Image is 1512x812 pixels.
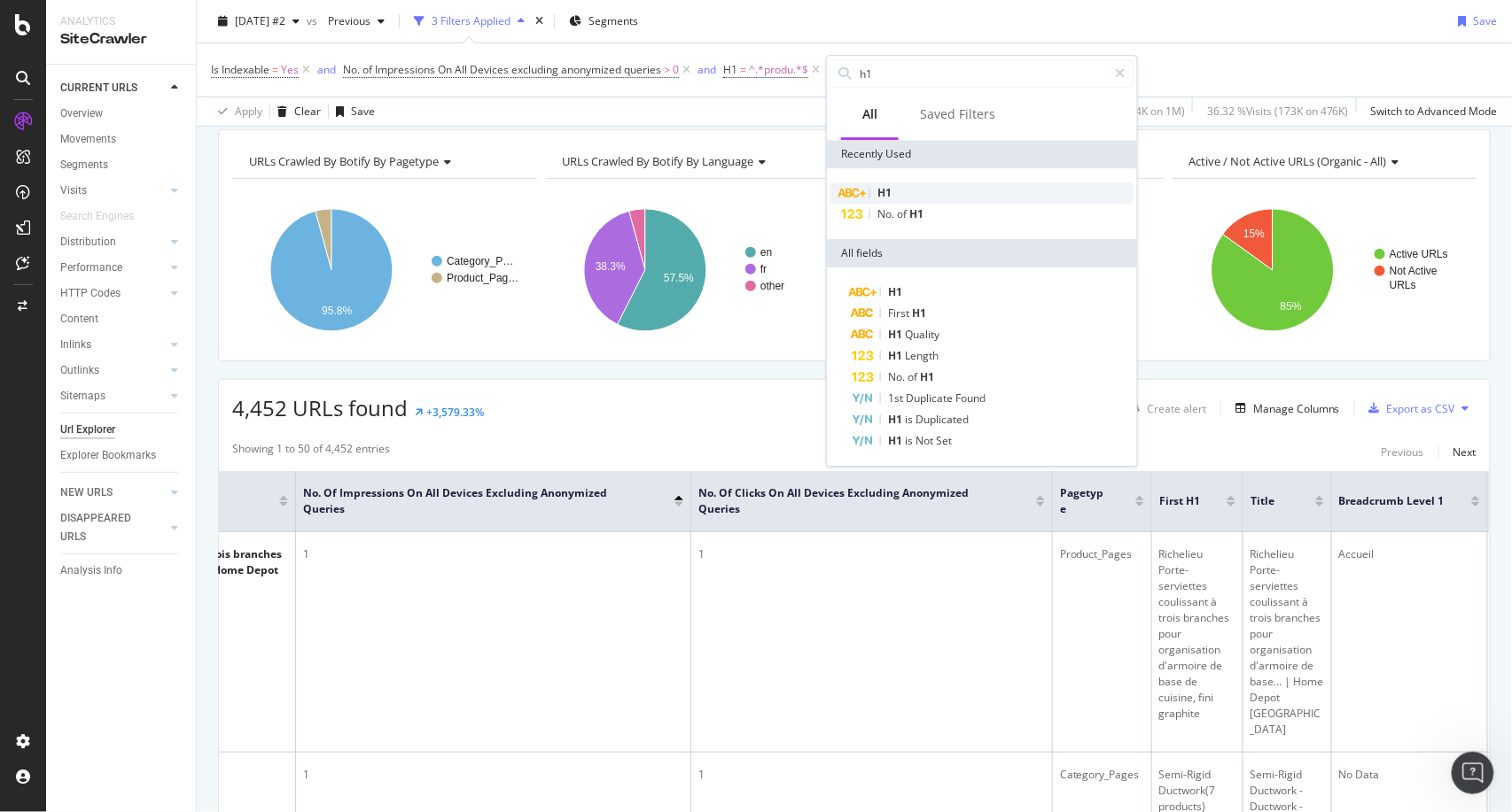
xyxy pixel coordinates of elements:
[86,22,221,40] p: The team can also help
[1060,485,1109,517] span: pagetype
[698,767,1045,783] div: 1
[1474,13,1498,28] div: Save
[60,130,183,149] a: Movements
[317,61,336,78] button: and
[322,305,352,317] text: 95.8%
[749,58,808,82] span: ^.*produ.*$
[60,446,183,465] a: Explorer Bookmarks
[343,62,661,77] span: No. of Impressions On All Devices excluding anonymized queries
[888,327,905,342] span: H1
[42,66,76,80] b: Code
[351,104,375,119] div: Save
[42,43,326,60] li: -
[42,87,170,118] b: Department (most generic)
[329,97,375,126] button: Save
[1060,767,1144,783] div: Category_Pages
[823,59,894,81] button: Add Filter
[311,7,343,39] div: Close
[51,10,79,38] img: Profile image for Customer Support
[1159,546,1235,722] div: Richelieu Porte-serviettes coulissant à trois branches pour organisation d'armoire de base de cui...
[897,206,909,221] span: of
[1339,546,1480,562] div: Accueil
[664,62,670,77] span: >
[698,485,1009,517] span: No. of Clicks On All Devices excluding anonymized queries
[235,13,285,28] span: 2025 Aug. 21st #2
[162,501,192,531] button: Scroll to bottom
[249,153,439,169] span: URLs Crawled By Botify By pagetype
[179,421,340,460] div: Share the file to copy
[1452,752,1494,794] iframe: Intercom live chat
[1390,265,1438,277] text: Not Active
[563,153,754,169] span: URLs Crawled By Botify By language
[60,509,150,546] div: DISAPPEARED URLS
[60,233,116,251] div: Distribution
[60,361,99,380] div: Outlinks
[28,362,326,397] div: Would you like help structuring the specific URL patterns for your department hierarchy?
[1251,546,1324,738] div: Richelieu Porte-serviettes coulissant à trois branches pour organisation d'armoire de base... | H...
[407,7,532,35] button: 3 Filters Applied
[60,156,108,174] div: Segments
[181,499,195,513] span: Scroll badge
[906,391,955,406] span: Duplicate
[1362,394,1455,422] button: Export as CSV
[723,62,737,77] span: H1
[304,573,332,601] button: Send a message…
[888,284,902,299] span: H1
[1454,441,1477,462] button: Next
[60,207,152,226] a: Search Engines
[211,62,269,77] span: Is Indexable
[281,58,299,82] span: Yes
[888,369,908,384] span: No.
[936,433,952,448] span: Set
[60,561,183,580] a: Analysis Info
[60,561,122,580] div: Analysis Info
[15,543,339,573] textarea: Message…
[317,62,336,77] div: and
[235,104,262,119] div: Apply
[1060,546,1144,562] div: Product_Pages
[1454,445,1477,460] div: Next
[60,284,166,303] a: HTTP Codes
[673,58,679,82] span: 0
[1387,401,1455,416] div: Export as CSV
[912,305,926,321] span: H1
[193,432,326,450] div: Share the file to copy
[1371,104,1498,119] div: Switch to Advanced Mode
[1390,279,1416,291] text: URLs
[28,284,326,353] div: This approach prevents your broad department rules from capturing URLs that should be categorized...
[588,13,638,28] span: Segments
[232,393,408,422] span: 4,452 URLs found
[908,369,920,384] span: of
[211,97,262,126] button: Apply
[113,580,127,594] button: Start recording
[858,60,1107,87] input: Search by field name
[60,421,183,439] a: Url Explorer
[888,305,912,321] span: First
[905,348,939,363] span: Length
[60,387,166,406] a: Sitemaps
[920,369,934,384] span: H1
[595,260,625,273] text: 38.3%
[1228,398,1340,419] button: Manage Columns
[211,7,307,35] button: [DATE] #2
[432,13,510,28] div: 3 Filters Applied
[14,489,340,490] div: New messages divider
[60,79,137,97] div: CURRENT URLS
[905,327,939,342] span: Quality
[84,580,98,594] button: Upload attachment
[60,259,122,277] div: Performance
[698,61,716,78] button: and
[1251,493,1289,509] span: Title
[1173,193,1477,347] div: A chart.
[81,66,215,80] code: /department/code/*
[60,310,98,329] div: Content
[1189,153,1387,169] span: Active / Not Active URLs (organic - all)
[272,62,278,77] span: =
[447,255,513,267] text: Category_P…
[740,62,746,77] span: =
[698,546,1045,562] div: 1
[60,156,183,174] a: Segments
[1280,300,1301,313] text: 85%
[60,509,166,546] a: DISAPPEARED URLS
[905,412,916,427] span: is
